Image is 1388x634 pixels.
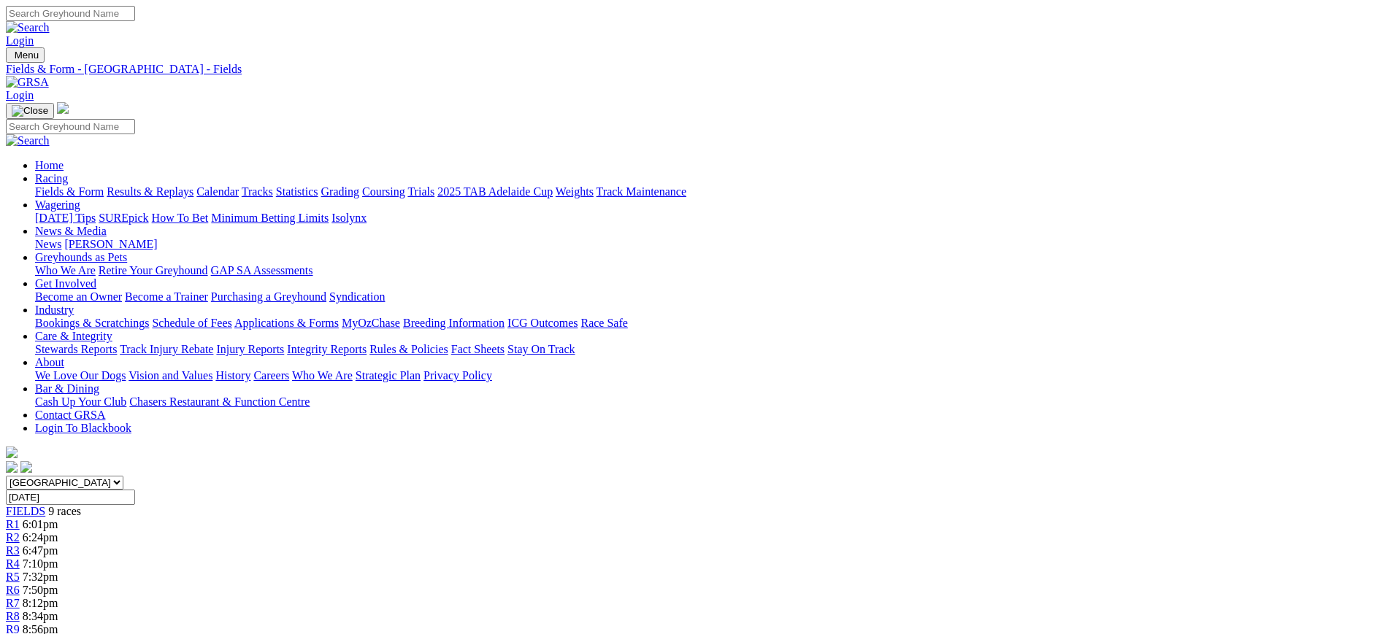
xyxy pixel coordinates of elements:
a: Racing [35,172,68,185]
a: Minimum Betting Limits [211,212,329,224]
img: GRSA [6,76,49,89]
a: Integrity Reports [287,343,367,355]
div: Greyhounds as Pets [35,264,1382,277]
a: News & Media [35,225,107,237]
a: Statistics [276,185,318,198]
a: Fields & Form - [GEOGRAPHIC_DATA] - Fields [6,63,1382,76]
div: About [35,369,1382,382]
a: Wagering [35,198,80,211]
a: Calendar [196,185,239,198]
span: Menu [15,50,39,61]
a: Breeding Information [403,317,505,329]
a: R1 [6,518,20,530]
a: Results & Replays [107,185,193,198]
span: 6:47pm [23,544,58,557]
a: Track Maintenance [597,185,686,198]
a: Cash Up Your Club [35,395,126,408]
a: GAP SA Assessments [211,264,313,277]
span: 6:01pm [23,518,58,530]
a: Stewards Reports [35,343,117,355]
a: R4 [6,557,20,570]
button: Toggle navigation [6,103,54,119]
a: R6 [6,584,20,596]
div: Care & Integrity [35,343,1382,356]
a: R2 [6,531,20,544]
a: Get Involved [35,277,96,290]
a: SUREpick [99,212,148,224]
a: R5 [6,571,20,583]
a: [PERSON_NAME] [64,238,157,250]
img: logo-grsa-white.png [57,102,69,114]
a: About [35,356,64,368]
a: Home [35,159,64,171]
a: FIELDS [6,505,45,517]
span: 7:10pm [23,557,58,570]
a: Weights [556,185,594,198]
a: Vision and Values [129,369,212,382]
a: Applications & Forms [234,317,339,329]
a: Strategic Plan [356,369,421,382]
a: Stay On Track [507,343,575,355]
a: R3 [6,544,20,557]
span: 7:32pm [23,571,58,583]
a: Greyhounds as Pets [35,251,127,263]
div: Bar & Dining [35,395,1382,409]
a: Rules & Policies [369,343,448,355]
a: Login [6,34,34,47]
img: logo-grsa-white.png [6,446,18,458]
a: Fact Sheets [451,343,505,355]
a: Track Injury Rebate [120,343,213,355]
a: R7 [6,597,20,609]
input: Search [6,6,135,21]
a: Bookings & Scratchings [35,317,149,329]
a: Tracks [242,185,273,198]
a: Contact GRSA [35,409,105,421]
div: Get Involved [35,290,1382,304]
a: Become an Owner [35,290,122,303]
a: Race Safe [580,317,627,329]
span: 8:34pm [23,610,58,622]
div: Industry [35,317,1382,330]
a: Industry [35,304,74,316]
div: News & Media [35,238,1382,251]
a: Coursing [362,185,405,198]
a: ICG Outcomes [507,317,578,329]
a: Isolynx [331,212,367,224]
a: Grading [321,185,359,198]
a: 2025 TAB Adelaide Cup [437,185,553,198]
a: We Love Our Dogs [35,369,126,382]
input: Select date [6,490,135,505]
a: Become a Trainer [125,290,208,303]
a: Injury Reports [216,343,284,355]
img: twitter.svg [20,461,32,473]
a: Chasers Restaurant & Function Centre [129,395,310,408]
a: R8 [6,610,20,622]
a: Who We Are [292,369,353,382]
a: Purchasing a Greyhound [211,290,326,303]
span: 7:50pm [23,584,58,596]
input: Search [6,119,135,134]
a: How To Bet [152,212,209,224]
a: Trials [407,185,434,198]
a: News [35,238,61,250]
a: Retire Your Greyhound [99,264,208,277]
a: [DATE] Tips [35,212,96,224]
div: Wagering [35,212,1382,225]
div: Racing [35,185,1382,198]
a: Who We Are [35,264,96,277]
a: Syndication [329,290,385,303]
span: 9 races [48,505,81,517]
a: Bar & Dining [35,382,99,395]
a: Schedule of Fees [152,317,231,329]
a: Fields & Form [35,185,104,198]
a: Privacy Policy [423,369,492,382]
